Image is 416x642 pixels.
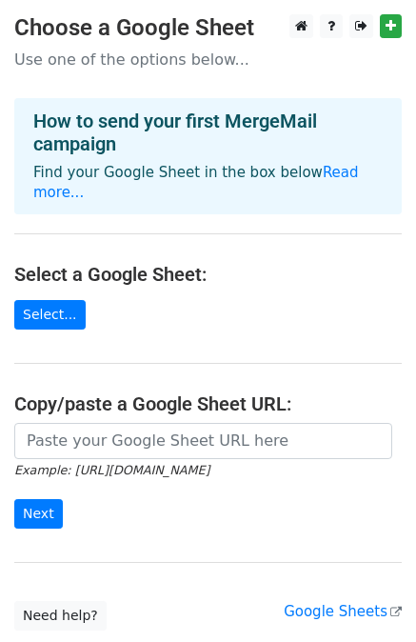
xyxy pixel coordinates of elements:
[14,392,402,415] h4: Copy/paste a Google Sheet URL:
[14,423,392,459] input: Paste your Google Sheet URL here
[14,300,86,330] a: Select...
[284,603,402,620] a: Google Sheets
[14,463,209,477] small: Example: [URL][DOMAIN_NAME]
[33,164,359,201] a: Read more...
[33,163,383,203] p: Find your Google Sheet in the box below
[14,263,402,286] h4: Select a Google Sheet:
[33,110,383,155] h4: How to send your first MergeMail campaign
[14,499,63,529] input: Next
[14,14,402,42] h3: Choose a Google Sheet
[14,50,402,70] p: Use one of the options below...
[321,551,416,642] iframe: Chat Widget
[14,601,107,631] a: Need help?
